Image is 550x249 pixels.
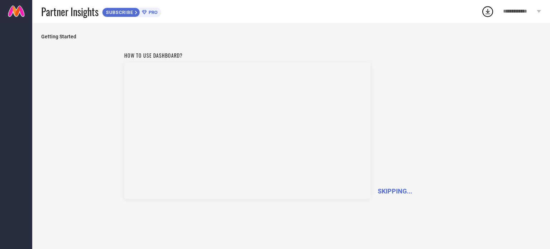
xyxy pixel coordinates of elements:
iframe: Workspace Section [124,63,371,199]
a: SUBSCRIBEPRO [102,6,161,17]
span: SKIPPING... [378,187,412,195]
h1: How to use dashboard? [124,52,371,59]
span: Getting Started [41,34,541,39]
span: Partner Insights [41,4,98,19]
span: SUBSCRIBE [102,10,135,15]
div: Open download list [481,5,494,18]
span: PRO [147,10,158,15]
